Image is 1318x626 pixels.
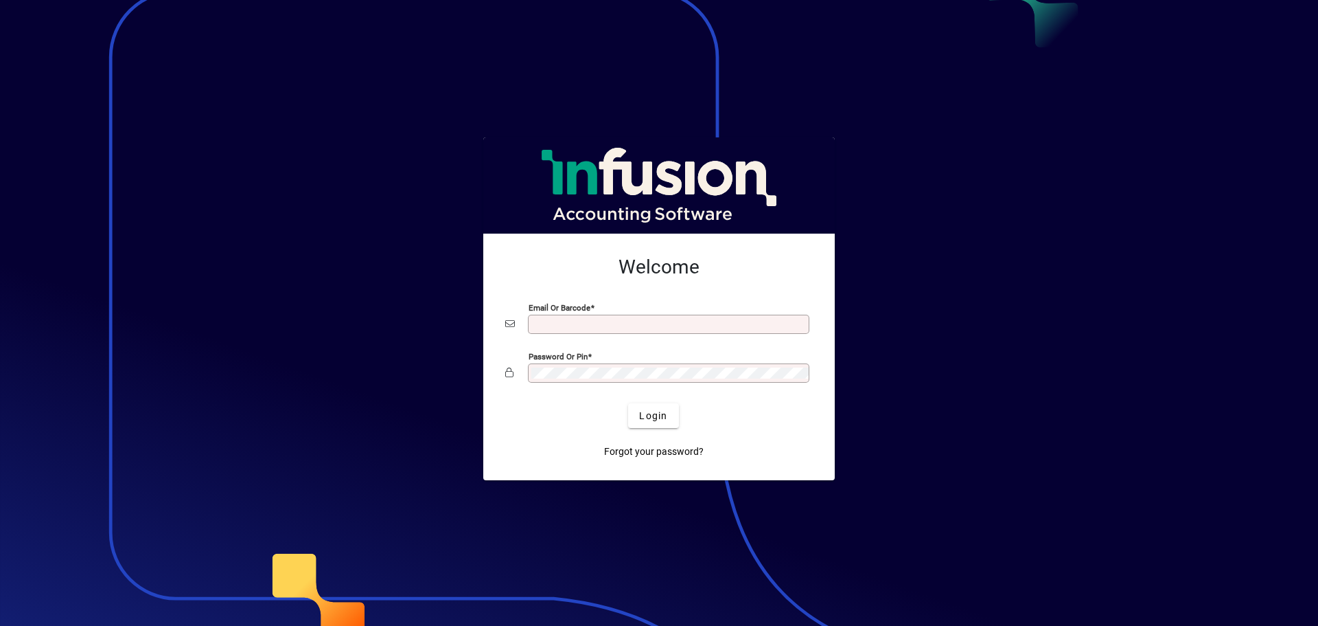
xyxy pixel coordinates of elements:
[505,256,813,279] h2: Welcome
[599,439,709,464] a: Forgot your password?
[639,409,667,423] span: Login
[529,303,590,313] mat-label: Email or Barcode
[604,445,704,459] span: Forgot your password?
[628,403,678,428] button: Login
[529,352,588,361] mat-label: Password or Pin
